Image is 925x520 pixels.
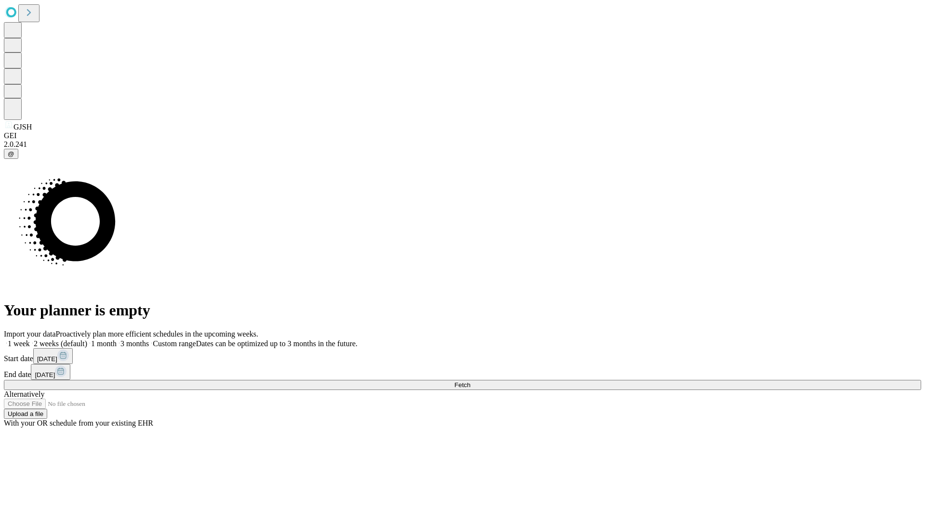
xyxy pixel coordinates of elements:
span: [DATE] [35,371,55,378]
span: @ [8,150,14,157]
div: GEI [4,131,921,140]
div: 2.0.241 [4,140,921,149]
span: [DATE] [37,355,57,363]
span: With your OR schedule from your existing EHR [4,419,153,427]
button: [DATE] [31,364,70,380]
span: Alternatively [4,390,44,398]
button: [DATE] [33,348,73,364]
span: Import your data [4,330,56,338]
span: Custom range [153,339,196,348]
span: 1 week [8,339,30,348]
button: @ [4,149,18,159]
span: 2 weeks (default) [34,339,87,348]
button: Fetch [4,380,921,390]
span: Dates can be optimized up to 3 months in the future. [196,339,357,348]
h1: Your planner is empty [4,301,921,319]
span: Fetch [454,381,470,389]
span: 1 month [91,339,117,348]
span: GJSH [13,123,32,131]
button: Upload a file [4,409,47,419]
div: End date [4,364,921,380]
span: 3 months [120,339,149,348]
div: Start date [4,348,921,364]
span: Proactively plan more efficient schedules in the upcoming weeks. [56,330,258,338]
